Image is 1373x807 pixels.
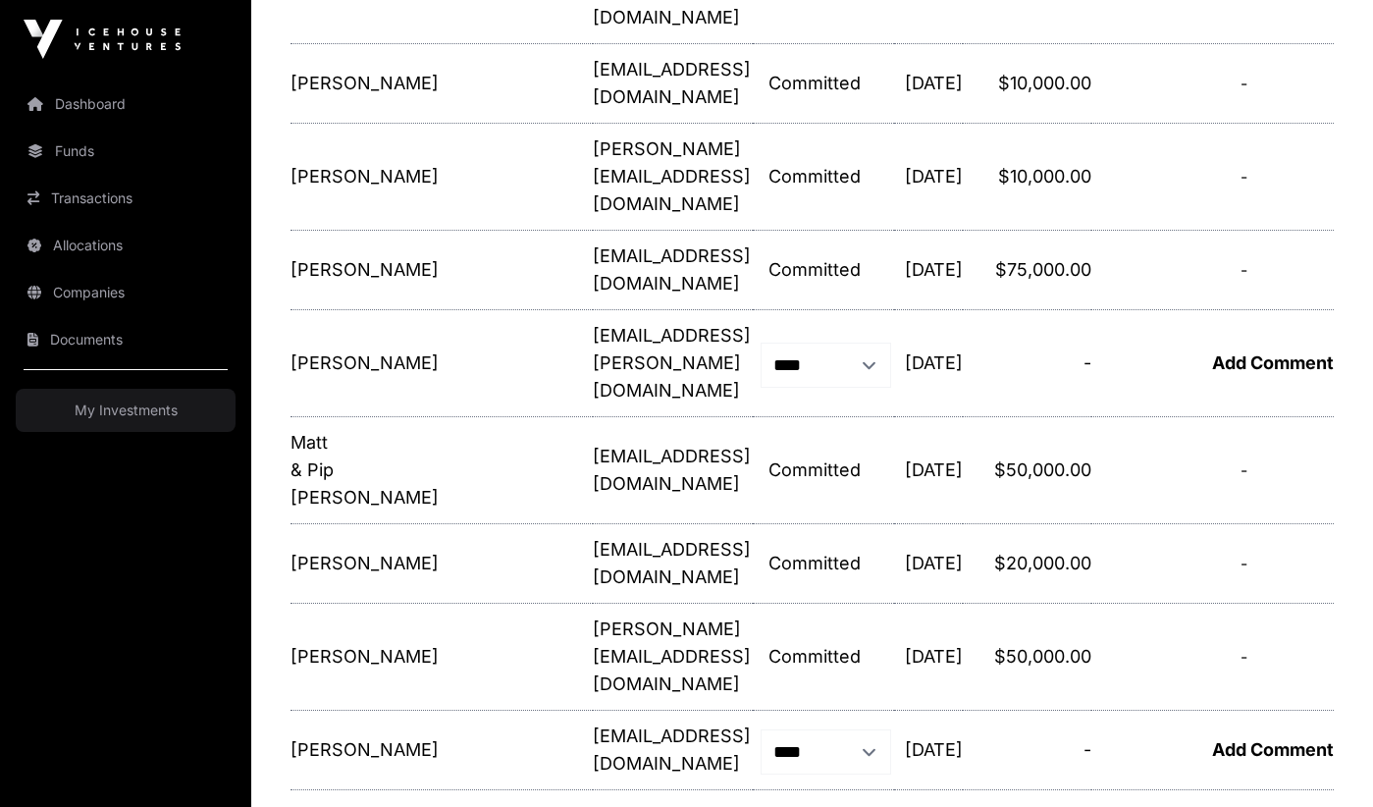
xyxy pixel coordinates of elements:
p: [EMAIL_ADDRESS][DOMAIN_NAME] [593,536,753,591]
div: - [1154,72,1334,95]
p: [DATE] [894,70,963,97]
p: [PERSON_NAME] [290,736,341,764]
p: [PERSON_NAME] [290,256,341,284]
p: Committed [768,457,895,484]
p: [EMAIL_ADDRESS][DOMAIN_NAME] [593,242,753,297]
p: [DATE] [894,256,963,284]
p: - [963,736,1091,764]
p: $20,000.00 [963,550,1091,577]
p: [DATE] [894,350,963,377]
a: Allocations [16,224,236,267]
p: Matt & Pip [PERSON_NAME] [290,429,341,511]
p: [DATE] [894,643,963,671]
p: [PERSON_NAME][EMAIL_ADDRESS][DOMAIN_NAME] [593,135,753,218]
a: Transactions [16,177,236,220]
p: [EMAIL_ADDRESS][DOMAIN_NAME] [593,723,753,778]
a: Funds [16,130,236,173]
p: Committed [768,70,895,97]
p: [EMAIL_ADDRESS][DOMAIN_NAME] [593,56,753,111]
a: Add Comment [1212,352,1334,373]
p: $50,000.00 [963,643,1091,671]
img: Icehouse Ventures Logo [24,20,181,59]
p: [PERSON_NAME] [290,70,341,97]
p: $50,000.00 [963,457,1091,484]
iframe: Chat Widget [1275,713,1373,807]
p: Committed [768,643,895,671]
p: [PERSON_NAME] [290,643,341,671]
p: $75,000.00 [963,256,1091,284]
p: Committed [768,550,895,577]
p: [EMAIL_ADDRESS][PERSON_NAME][DOMAIN_NAME] [593,322,753,404]
p: Committed [768,256,895,284]
p: $10,000.00 [963,70,1091,97]
p: [PERSON_NAME] [290,350,341,377]
p: [EMAIL_ADDRESS][DOMAIN_NAME] [593,443,753,498]
a: Documents [16,318,236,361]
a: Companies [16,271,236,314]
p: Committed [768,163,895,190]
p: [PERSON_NAME] [290,550,341,577]
div: - [1154,258,1334,282]
p: [PERSON_NAME] [290,163,341,190]
div: - [1154,552,1334,575]
p: [DATE] [894,736,963,764]
div: - [1154,458,1334,482]
p: - [963,350,1091,377]
a: Dashboard [16,82,236,126]
p: [DATE] [894,550,963,577]
p: [DATE] [894,457,963,484]
div: - [1154,165,1334,188]
a: Add Comment [1212,739,1334,760]
a: My Investments [16,389,236,432]
p: $10,000.00 [963,163,1091,190]
p: [DATE] [894,163,963,190]
div: - [1154,645,1334,669]
p: [PERSON_NAME][EMAIL_ADDRESS][DOMAIN_NAME] [593,616,753,698]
